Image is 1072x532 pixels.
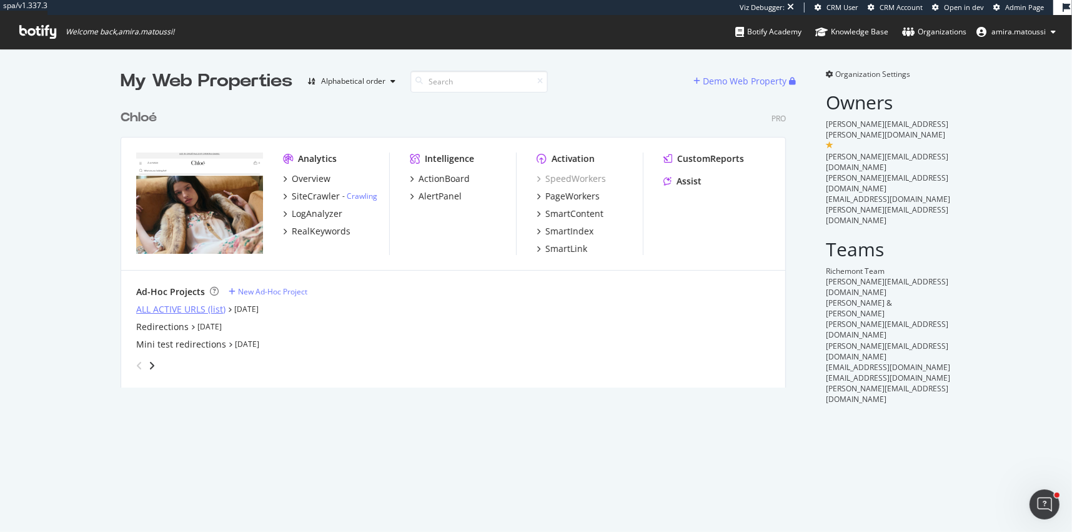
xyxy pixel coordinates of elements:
div: ActionBoard [419,173,470,185]
span: Organization Settings [835,69,910,79]
div: Organizations [902,26,966,38]
a: Open in dev [932,3,984,13]
input: Search [410,71,548,93]
a: New Ad-Hoc Project [229,286,307,297]
a: SpeedWorkers [537,173,606,185]
div: - [342,191,377,201]
a: [DATE] [235,339,259,349]
div: Botify Academy [735,26,802,38]
div: Overview [292,173,330,185]
div: Pro [772,113,786,124]
span: [PERSON_NAME][EMAIL_ADDRESS][DOMAIN_NAME] [826,151,948,173]
button: Alphabetical order [302,71,400,91]
div: LogAnalyzer [292,208,342,220]
a: Admin Page [993,3,1044,13]
div: Chloé [121,109,157,127]
div: RealKeywords [292,225,350,238]
div: Analytics [298,153,337,165]
div: grid [121,94,796,388]
a: ActionBoard [410,173,470,185]
span: CRM User [826,3,858,12]
span: [EMAIL_ADDRESS][DOMAIN_NAME] [826,194,950,204]
a: CRM Account [868,3,923,13]
div: [PERSON_NAME] & [PERSON_NAME] [826,298,951,319]
img: www.chloe.com [136,153,263,254]
div: Alphabetical order [321,78,385,85]
a: PageWorkers [537,190,600,203]
a: Botify Academy [735,15,802,49]
span: [PERSON_NAME][EMAIL_ADDRESS][DOMAIN_NAME] [826,383,948,404]
div: Richemont Team [826,266,951,276]
a: Demo Web Property [693,76,789,86]
div: Demo Web Property [703,75,787,88]
a: SmartIndex [537,225,593,238]
div: Viz Debugger: [740,3,785,13]
span: Open in dev [944,3,984,12]
span: [EMAIL_ADDRESS][DOMAIN_NAME] [826,362,950,373]
div: Ad-Hoc Projects [136,286,205,298]
div: Intelligence [425,153,474,165]
div: SmartContent [545,208,603,220]
span: [PERSON_NAME][EMAIL_ADDRESS][DOMAIN_NAME] [826,204,948,226]
div: My Web Properties [121,69,292,94]
a: Assist [663,175,702,188]
span: [PERSON_NAME][EMAIL_ADDRESS][PERSON_NAME][DOMAIN_NAME] [826,119,948,140]
a: SiteCrawler- Crawling [283,190,377,203]
a: Organizations [902,15,966,49]
div: SiteCrawler [292,190,340,203]
div: angle-left [131,356,147,376]
span: amira.matoussi [991,26,1046,37]
a: Redirections [136,321,189,333]
span: Admin Page [1005,3,1044,12]
a: Crawling [347,191,377,201]
a: AlertPanel [410,190,462,203]
a: SmartContent [537,208,603,220]
div: AlertPanel [419,190,462,203]
div: Activation [552,153,595,165]
a: [DATE] [234,304,259,314]
iframe: Intercom live chat [1030,489,1060,519]
span: CRM Account [880,3,923,12]
span: [EMAIL_ADDRESS][DOMAIN_NAME] [826,373,950,383]
button: amira.matoussi [966,22,1066,42]
span: Welcome back, amira.matoussi ! [66,27,174,37]
span: [PERSON_NAME][EMAIL_ADDRESS][DOMAIN_NAME] [826,276,948,298]
a: Overview [283,173,330,185]
span: [PERSON_NAME][EMAIL_ADDRESS][DOMAIN_NAME] [826,341,948,362]
a: RealKeywords [283,225,350,238]
a: ALL ACTIVE URLS (list) [136,303,226,316]
a: [DATE] [197,321,222,332]
div: PageWorkers [545,190,600,203]
div: New Ad-Hoc Project [238,286,307,297]
div: SmartLink [545,243,587,255]
h2: Owners [826,92,951,113]
a: SmartLink [537,243,587,255]
span: [PERSON_NAME][EMAIL_ADDRESS][DOMAIN_NAME] [826,319,948,340]
div: angle-right [147,359,156,372]
a: CustomReports [663,153,744,165]
h2: Teams [826,239,951,259]
a: Chloé [121,109,162,127]
a: CRM User [815,3,858,13]
div: CustomReports [677,153,744,165]
div: Assist [677,175,702,188]
a: Knowledge Base [815,15,888,49]
div: Knowledge Base [815,26,888,38]
a: Mini test redirections [136,338,226,351]
div: SmartIndex [545,225,593,238]
span: [PERSON_NAME][EMAIL_ADDRESS][DOMAIN_NAME] [826,173,948,194]
button: Demo Web Property [693,71,789,91]
a: LogAnalyzer [283,208,342,220]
